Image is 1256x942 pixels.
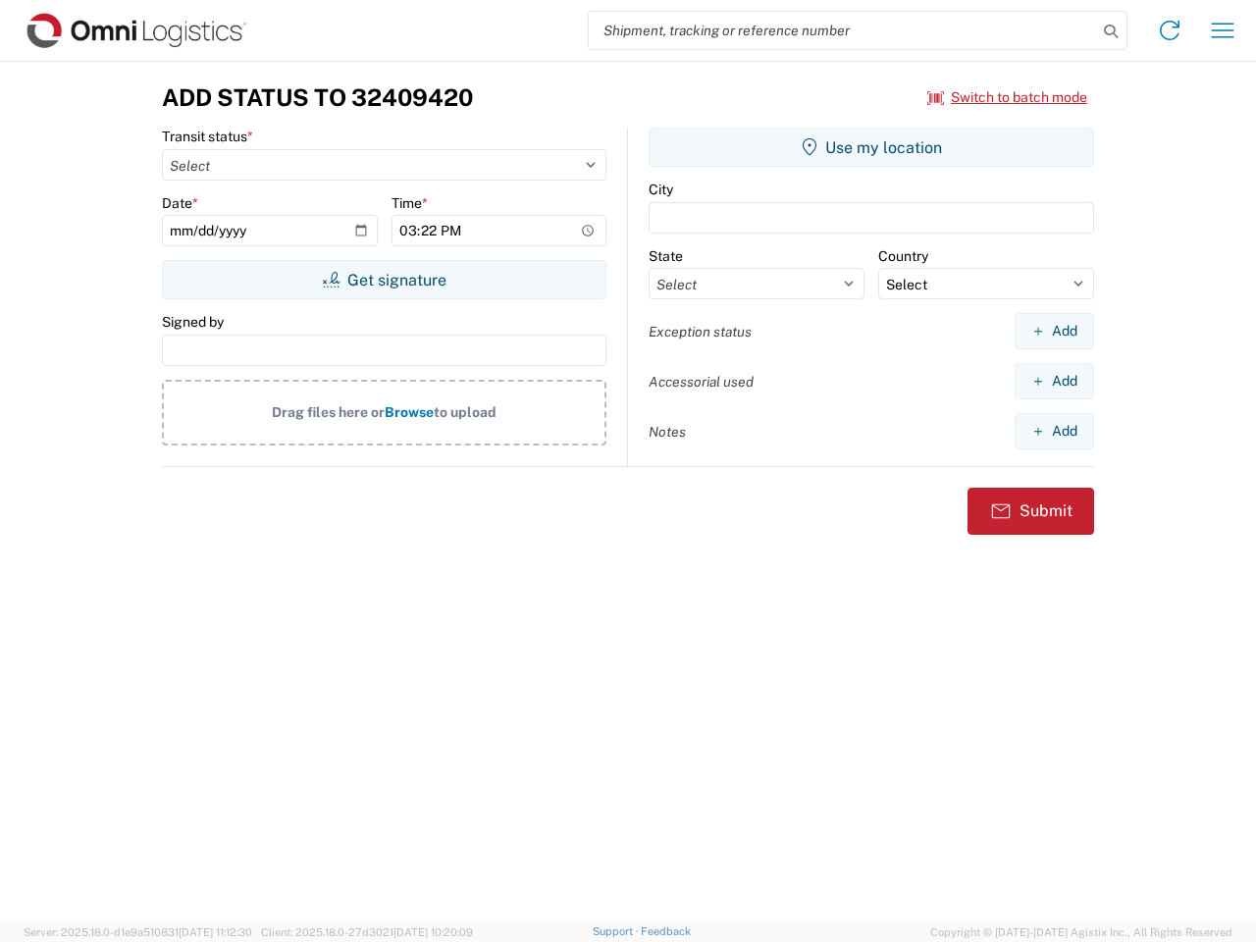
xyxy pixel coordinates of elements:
[162,128,253,145] label: Transit status
[1015,413,1094,449] button: Add
[649,423,686,441] label: Notes
[393,926,473,938] span: [DATE] 10:20:09
[272,404,385,420] span: Drag files here or
[593,925,642,937] a: Support
[162,194,198,212] label: Date
[261,926,473,938] span: Client: 2025.18.0-27d3021
[385,404,434,420] span: Browse
[878,247,928,265] label: Country
[649,323,752,340] label: Exception status
[968,488,1094,535] button: Submit
[927,81,1087,114] button: Switch to batch mode
[179,926,252,938] span: [DATE] 11:12:30
[1015,313,1094,349] button: Add
[162,83,473,112] h3: Add Status to 32409420
[392,194,428,212] label: Time
[930,923,1232,941] span: Copyright © [DATE]-[DATE] Agistix Inc., All Rights Reserved
[162,260,606,299] button: Get signature
[641,925,691,937] a: Feedback
[1015,363,1094,399] button: Add
[589,12,1097,49] input: Shipment, tracking or reference number
[649,247,683,265] label: State
[649,128,1094,167] button: Use my location
[162,313,224,331] label: Signed by
[649,373,754,391] label: Accessorial used
[434,404,497,420] span: to upload
[649,181,673,198] label: City
[24,926,252,938] span: Server: 2025.18.0-d1e9a510831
